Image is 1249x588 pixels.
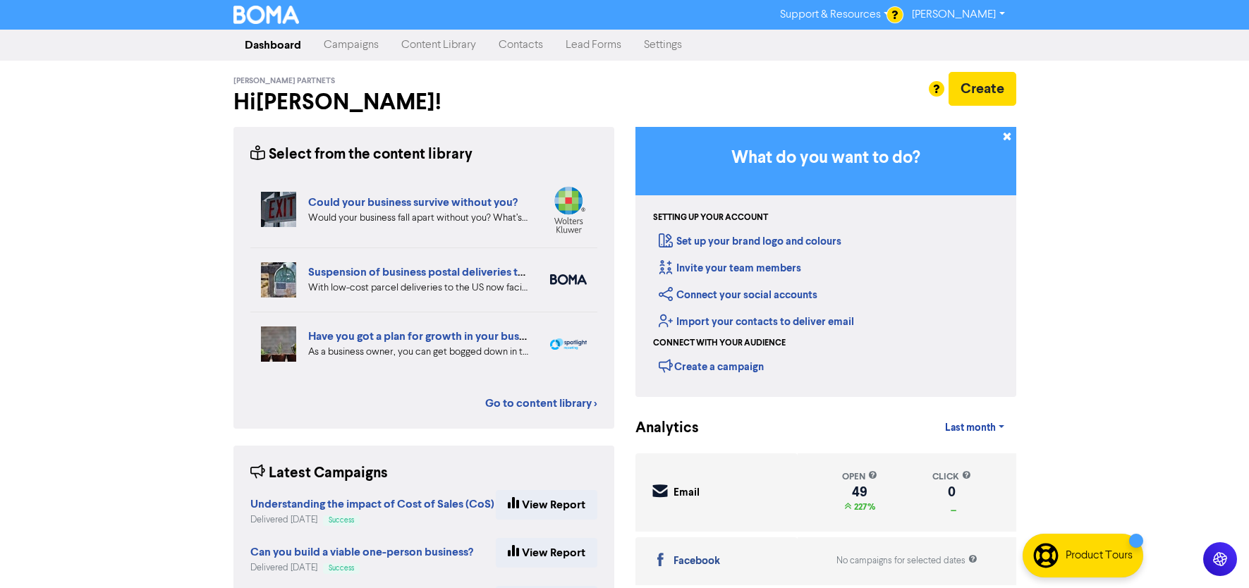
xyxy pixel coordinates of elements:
[550,338,587,350] img: spotlight
[550,274,587,285] img: boma
[659,315,854,329] a: Import your contacts to deliver email
[496,490,597,520] a: View Report
[934,414,1016,442] a: Last month
[836,554,977,568] div: No campaigns for selected dates
[308,281,529,295] div: With low-cost parcel deliveries to the US now facing tariffs, many international postal services ...
[949,72,1016,106] button: Create
[250,497,494,511] strong: Understanding the impact of Cost of Sales (CoS)
[633,31,693,59] a: Settings
[250,513,494,527] div: Delivered [DATE]
[308,329,549,343] a: Have you got a plan for growth in your business?
[674,553,720,570] div: Facebook
[657,148,995,169] h3: What do you want to do?
[659,355,764,376] div: Create a campaign
[674,485,700,501] div: Email
[659,262,801,275] a: Invite your team members
[250,561,473,575] div: Delivered [DATE]
[308,211,529,226] div: Would your business fall apart without you? What’s your Plan B in case of accident, illness, or j...
[250,144,473,166] div: Select from the content library
[842,470,877,484] div: open
[1178,520,1249,588] iframe: Chat Widget
[233,6,300,24] img: BOMA Logo
[901,4,1016,26] a: [PERSON_NAME]
[842,486,877,498] div: 49
[932,470,971,484] div: click
[948,501,956,513] span: _
[308,195,518,209] a: Could your business survive without you?
[312,31,390,59] a: Campaigns
[250,545,473,559] strong: Can you build a viable one-person business?
[233,76,335,86] span: [PERSON_NAME] Partnets
[308,265,805,279] a: Suspension of business postal deliveries to the [GEOGRAPHIC_DATA]: what options do you have?
[635,417,681,439] div: Analytics
[329,565,354,572] span: Success
[635,127,1016,397] div: Getting Started in BOMA
[653,337,786,350] div: Connect with your audience
[554,31,633,59] a: Lead Forms
[390,31,487,59] a: Content Library
[659,235,841,248] a: Set up your brand logo and colours
[769,4,901,26] a: Support & Resources
[932,486,971,498] div: 0
[233,89,614,116] h2: Hi [PERSON_NAME] !
[851,501,875,513] span: 227%
[487,31,554,59] a: Contacts
[653,212,768,224] div: Setting up your account
[250,499,494,510] a: Understanding the impact of Cost of Sales (CoS)
[233,31,312,59] a: Dashboard
[308,345,529,360] div: As a business owner, you can get bogged down in the demands of day-to-day business. We can help b...
[250,463,388,484] div: Latest Campaigns
[945,422,996,434] span: Last month
[496,538,597,568] a: View Report
[550,186,587,233] img: wolterskluwer
[659,288,817,302] a: Connect your social accounts
[250,547,473,558] a: Can you build a viable one-person business?
[329,517,354,524] span: Success
[485,395,597,412] a: Go to content library >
